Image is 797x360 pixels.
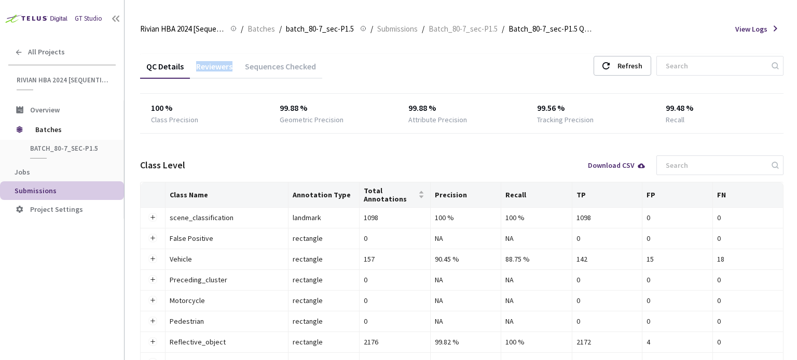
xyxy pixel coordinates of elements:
[576,253,638,265] div: 142
[713,182,784,208] th: FN
[659,56,770,75] input: Search
[659,156,770,175] input: Search
[576,233,638,244] div: 0
[505,274,567,285] div: NA
[435,336,497,348] div: 99.82 %
[148,255,157,263] button: Expand row
[435,253,497,265] div: 90.45 %
[588,162,646,169] div: Download CSV
[17,76,109,84] span: Rivian HBA 2024 [Sequential]
[241,23,243,35] li: /
[435,233,497,244] div: NA
[15,167,30,177] span: Jobs
[666,114,684,125] div: Recall
[364,253,426,265] div: 157
[75,14,102,24] div: GT Studio
[576,212,638,223] div: 1098
[509,23,593,35] span: Batch_80-7_sec-P1.5 QC - [DATE]
[505,315,567,327] div: NA
[717,336,779,348] div: 0
[245,23,277,34] a: Batches
[140,61,190,79] div: QC Details
[370,23,373,35] li: /
[148,213,157,222] button: Expand row
[364,274,426,285] div: 0
[148,234,157,242] button: Expand row
[422,23,424,35] li: /
[170,212,284,223] div: scene_classification
[642,182,713,208] th: FP
[364,295,426,306] div: 0
[429,23,498,35] span: Batch_80-7_sec-P1.5
[717,233,779,244] div: 0
[408,102,516,114] div: 99.88 %
[293,274,355,285] div: rectangle
[35,119,106,140] span: Batches
[647,274,708,285] div: 0
[360,182,431,208] th: Total Annotations
[364,212,426,223] div: 1098
[30,144,107,153] span: batch_80-7_sec-P1.5
[377,23,418,35] span: Submissions
[151,114,198,125] div: Class Precision
[647,233,708,244] div: 0
[717,253,779,265] div: 18
[148,317,157,325] button: Expand row
[375,23,420,34] a: Submissions
[427,23,500,34] a: Batch_80-7_sec-P1.5
[505,233,567,244] div: NA
[576,315,638,327] div: 0
[435,274,497,285] div: NA
[293,295,355,306] div: rectangle
[505,295,567,306] div: NA
[293,233,355,244] div: rectangle
[190,61,239,79] div: Reviewers
[140,159,185,172] div: Class Level
[717,212,779,223] div: 0
[505,212,567,223] div: 100 %
[502,23,504,35] li: /
[505,253,567,265] div: 88.75 %
[170,233,284,244] div: False Positive
[364,315,426,327] div: 0
[435,295,497,306] div: NA
[293,253,355,265] div: rectangle
[28,48,65,56] span: All Projects
[537,114,594,125] div: Tracking Precision
[717,274,779,285] div: 0
[140,23,224,35] span: Rivian HBA 2024 [Sequential]
[717,315,779,327] div: 0
[279,23,282,35] li: /
[435,212,497,223] div: 100 %
[293,315,355,327] div: rectangle
[617,56,642,75] div: Refresh
[537,102,644,114] div: 99.56 %
[15,186,57,195] span: Submissions
[576,336,638,348] div: 2172
[280,114,343,125] div: Geometric Precision
[364,233,426,244] div: 0
[148,296,157,305] button: Expand row
[647,212,708,223] div: 0
[647,336,708,348] div: 4
[239,61,322,79] div: Sequences Checked
[431,182,502,208] th: Precision
[364,186,416,203] span: Total Annotations
[501,182,572,208] th: Recall
[148,276,157,284] button: Expand row
[572,182,643,208] th: TP
[364,336,426,348] div: 2176
[647,315,708,327] div: 0
[647,295,708,306] div: 0
[576,274,638,285] div: 0
[166,182,288,208] th: Class Name
[293,212,355,223] div: landmark
[170,336,284,348] div: Reflective_object
[717,295,779,306] div: 0
[435,315,497,327] div: NA
[148,338,157,346] button: Expand row
[30,105,60,114] span: Overview
[666,102,773,114] div: 99.48 %
[293,336,355,348] div: rectangle
[248,23,275,35] span: Batches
